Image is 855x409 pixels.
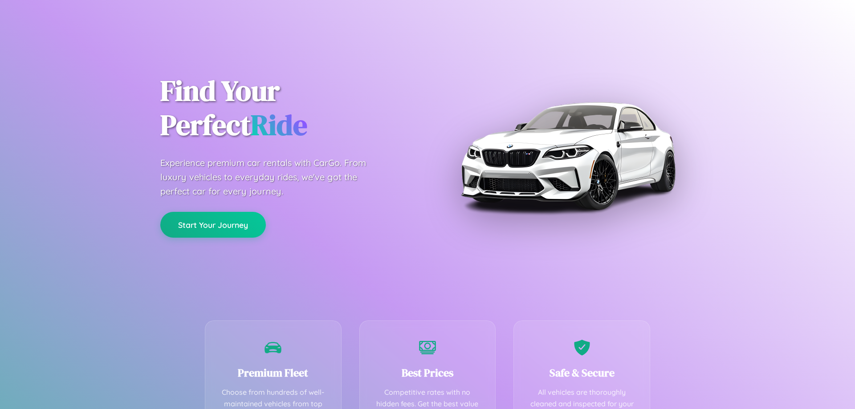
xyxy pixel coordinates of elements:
[160,74,414,142] h1: Find Your Perfect
[160,212,266,238] button: Start Your Journey
[219,365,328,380] h3: Premium Fleet
[456,45,679,267] img: Premium BMW car rental vehicle
[251,105,307,144] span: Ride
[527,365,636,380] h3: Safe & Secure
[373,365,482,380] h3: Best Prices
[160,156,383,198] p: Experience premium car rentals with CarGo. From luxury vehicles to everyday rides, we've got the ...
